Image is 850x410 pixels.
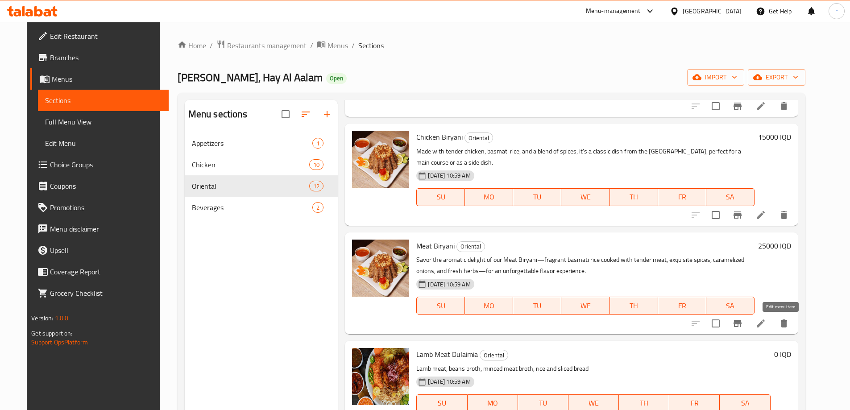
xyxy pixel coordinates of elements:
span: WE [565,191,606,203]
span: Get support on: [31,327,72,339]
span: [DATE] 10:59 AM [424,377,474,386]
span: Branches [50,52,162,63]
span: Sections [358,40,384,51]
span: MO [471,397,514,410]
span: Select all sections [276,105,295,124]
span: TU [517,299,558,312]
a: Full Menu View [38,111,169,133]
button: delete [773,95,795,117]
span: Restaurants management [227,40,307,51]
a: Grocery Checklist [30,282,169,304]
span: r [835,6,838,16]
span: Chicken [192,159,309,170]
span: MO [469,191,510,203]
button: SU [416,188,465,206]
button: FR [658,297,706,315]
span: Select to update [706,97,725,116]
button: WE [561,188,610,206]
span: 2 [313,203,323,212]
button: Branch-specific-item [727,204,748,226]
a: Coverage Report [30,261,169,282]
h2: Menu sections [188,108,247,121]
button: Branch-specific-item [727,313,748,334]
span: Sections [45,95,162,106]
span: [DATE] 10:59 AM [424,280,474,289]
span: TH [622,397,666,410]
span: Grocery Checklist [50,288,162,298]
span: WE [572,397,615,410]
span: Lamb Meat Dulaimia [416,348,478,361]
span: Menu disclaimer [50,224,162,234]
span: SA [723,397,767,410]
a: Sections [38,90,169,111]
span: FR [673,397,716,410]
button: TH [610,188,658,206]
span: Select to update [706,206,725,224]
span: Edit Menu [45,138,162,149]
span: TH [614,191,655,203]
span: Choice Groups [50,159,162,170]
span: Promotions [50,202,162,213]
span: 1 [313,139,323,148]
span: Edit Restaurant [50,31,162,41]
a: Upsell [30,240,169,261]
div: Oriental [480,350,508,360]
a: Support.OpsPlatform [31,336,88,348]
span: MO [469,299,510,312]
button: Add section [316,104,338,125]
div: Oriental12 [185,175,338,197]
button: TH [610,297,658,315]
div: Menu-management [586,6,641,17]
span: export [755,72,798,83]
button: TU [513,297,561,315]
span: Select to update [706,314,725,333]
span: Beverages [192,202,313,213]
div: Open [326,73,347,84]
span: TH [614,299,655,312]
span: Chicken Biryani [416,130,463,144]
button: Branch-specific-item [727,95,748,117]
div: items [309,159,323,170]
span: Open [326,75,347,82]
span: SA [710,299,751,312]
p: Lamb meat, beans broth, minced meat broth, rice and sliced bread [416,363,770,374]
span: Sort sections [295,104,316,125]
p: Savor the aromatic delight of our Meat Biryani—fragrant basmati rice cooked with tender meat, exq... [416,254,754,277]
span: Meat Biryani [416,239,455,253]
div: Beverages2 [185,197,338,218]
a: Menus [317,40,348,51]
a: Choice Groups [30,154,169,175]
h6: 0 IQD [774,348,791,360]
span: Oriental [465,133,493,143]
h6: 25000 IQD [758,240,791,252]
span: Menus [328,40,348,51]
a: Edit menu item [755,210,766,220]
span: 10 [310,161,323,169]
span: 1.0.0 [55,312,69,324]
span: TU [522,397,565,410]
a: Edit Restaurant [30,25,169,47]
span: Oriental [457,241,485,252]
li: / [310,40,313,51]
button: delete [773,313,795,334]
button: SA [706,188,755,206]
a: Edit Menu [38,133,169,154]
a: Menus [30,68,169,90]
nav: breadcrumb [178,40,805,51]
span: Appetizers [192,138,313,149]
a: Home [178,40,206,51]
a: Coupons [30,175,169,197]
span: WE [565,299,606,312]
button: delete [773,204,795,226]
span: FR [662,191,703,203]
span: Upsell [50,245,162,256]
h6: 15000 IQD [758,131,791,143]
span: SA [710,191,751,203]
button: MO [465,188,513,206]
span: 12 [310,182,323,191]
span: SU [420,299,461,312]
